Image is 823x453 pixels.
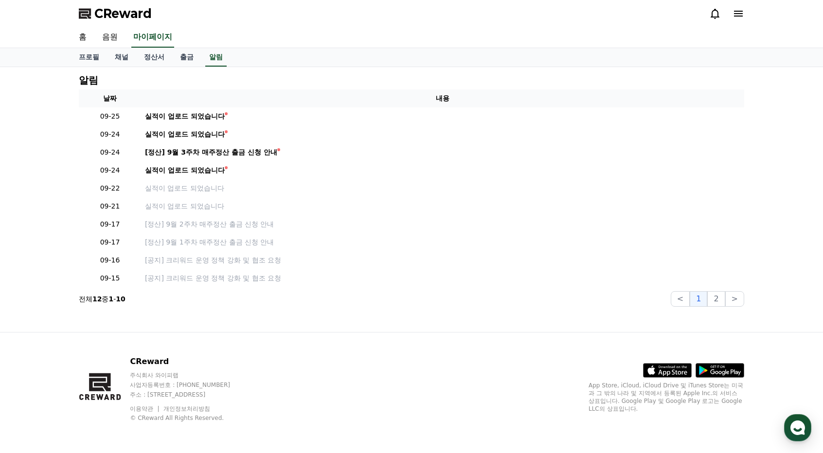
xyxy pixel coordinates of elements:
[136,48,172,67] a: 정산서
[83,237,137,247] p: 09-17
[145,183,740,193] a: 실적이 업로드 되었습니다
[79,89,141,107] th: 날짜
[163,405,210,412] a: 개인정보처리방침
[94,6,152,21] span: CReward
[145,147,277,157] div: [정산] 9월 3주차 매주정산 출금 신청 안내
[130,391,249,399] p: 주소 : [STREET_ADDRESS]
[83,147,137,157] p: 09-24
[130,414,249,422] p: © CReward All Rights Reserved.
[79,6,152,21] a: CReward
[83,201,137,211] p: 09-21
[141,89,744,107] th: 내용
[145,111,225,122] div: 실적이 업로드 되었습니다
[131,27,174,48] a: 마이페이지
[92,295,102,303] strong: 12
[130,356,249,367] p: CReward
[108,295,113,303] strong: 1
[707,291,725,307] button: 2
[83,273,137,283] p: 09-15
[145,237,740,247] a: [정산] 9월 1주차 매주정산 출금 신청 안내
[205,48,227,67] a: 알림
[94,27,125,48] a: 음원
[145,255,740,265] a: [공지] 크리워드 운영 정책 강화 및 협조 요청
[130,371,249,379] p: 주식회사 와이피랩
[107,48,136,67] a: 채널
[83,183,137,193] p: 09-22
[145,165,225,175] div: 실적이 업로드 되었습니다
[145,273,740,283] a: [공지] 크리워드 운영 정책 강화 및 협조 요청
[71,27,94,48] a: 홈
[130,405,161,412] a: 이용약관
[83,219,137,229] p: 09-17
[83,165,137,175] p: 09-24
[145,129,740,139] a: 실적이 업로드 되었습니다
[725,291,744,307] button: >
[145,147,740,157] a: [정산] 9월 3주차 매주정산 출금 신청 안내
[130,381,249,389] p: 사업자등록번호 : [PHONE_NUMBER]
[83,129,137,139] p: 09-24
[116,295,125,303] strong: 10
[83,255,137,265] p: 09-16
[145,129,225,139] div: 실적이 업로드 되었습니다
[690,291,707,307] button: 1
[589,382,744,413] p: App Store, iCloud, iCloud Drive 및 iTunes Store는 미국과 그 밖의 나라 및 지역에서 등록된 Apple Inc.의 서비스 상표입니다. Goo...
[145,201,740,211] a: 실적이 업로드 되었습니다
[172,48,201,67] a: 출금
[71,48,107,67] a: 프로필
[145,165,740,175] a: 실적이 업로드 되었습니다
[671,291,690,307] button: <
[145,111,740,122] a: 실적이 업로드 되었습니다
[79,294,125,304] p: 전체 중 -
[145,219,740,229] a: [정산] 9월 2주차 매주정산 출금 신청 안내
[79,75,98,86] h4: 알림
[83,111,137,122] p: 09-25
